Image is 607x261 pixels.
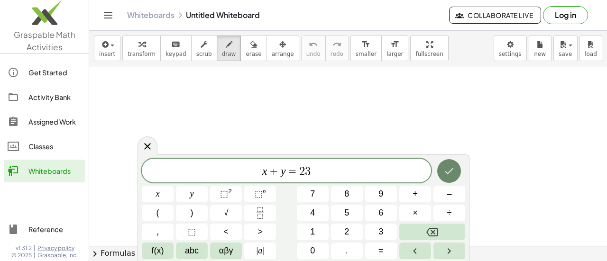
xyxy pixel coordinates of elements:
[305,166,311,177] span: 3
[4,135,85,158] a: Classes
[399,205,431,221] button: Times
[263,188,266,195] sup: n
[257,246,258,255] span: |
[309,39,318,50] i: undo
[191,36,217,61] button: scrub
[101,8,116,23] button: Toggle navigation
[11,252,32,259] span: © 2025
[4,218,85,241] a: Reference
[499,51,522,57] span: settings
[331,224,363,240] button: 2
[299,166,305,177] span: 2
[378,188,383,200] span: 9
[222,51,236,57] span: draw
[14,29,75,52] span: Graspable Math Activities
[579,36,602,61] button: load
[344,225,349,238] span: 2
[449,7,541,24] button: Collaborate Live
[378,225,383,238] span: 3
[244,224,276,240] button: Greater than
[267,166,281,177] span: +
[381,36,408,61] button: format_sizelarger
[240,36,267,61] button: erase
[399,186,431,202] button: Plus
[224,207,229,219] span: √
[255,189,263,198] span: ⬚
[210,243,242,259] button: Greek alphabet
[415,51,443,57] span: fullscreen
[176,205,208,221] button: )
[310,188,315,200] span: 7
[246,51,261,57] span: erase
[344,207,349,219] span: 5
[457,11,533,19] span: Collaborate Live
[310,207,315,219] span: 4
[331,51,343,57] span: redo
[344,188,349,200] span: 8
[156,188,160,200] span: x
[390,39,399,50] i: format_size
[142,205,174,221] button: (
[585,51,597,57] span: load
[190,188,194,200] span: y
[258,225,263,238] span: >
[196,51,212,57] span: scrub
[89,248,101,260] span: chevron_right
[28,165,81,177] div: Whiteboards
[28,224,81,235] div: Reference
[244,205,276,221] button: Fraction
[191,207,193,219] span: )
[346,244,348,257] span: .
[494,36,527,61] button: settings
[281,165,286,177] var: y
[152,244,164,257] span: f(x)
[210,186,242,202] button: Squared
[28,116,81,127] div: Assigned Work
[433,243,465,259] button: Right arrow
[257,244,264,257] span: a
[262,165,267,177] var: x
[365,186,397,202] button: 9
[176,224,208,240] button: Placeholder
[447,188,451,200] span: –
[267,36,299,61] button: arrange
[142,224,174,240] button: ,
[99,51,115,57] span: insert
[34,244,36,252] span: |
[306,51,321,57] span: undo
[188,225,196,238] span: ⬚
[228,188,232,195] sup: 2
[433,186,465,202] button: Minus
[156,225,159,238] span: ,
[433,205,465,221] button: Divide
[378,244,384,257] span: =
[310,225,315,238] span: 1
[122,36,161,61] button: transform
[28,91,81,103] div: Activity Bank
[34,252,36,259] span: |
[365,243,397,259] button: Equals
[16,244,32,252] span: v1.31.2
[142,243,174,259] button: Functions
[4,160,85,182] a: Whiteboards
[210,224,242,240] button: Less than
[399,224,465,240] button: Backspace
[127,10,175,20] a: Whiteboards
[529,36,552,61] button: new
[301,36,326,61] button: undoundo
[553,36,578,61] button: save
[272,51,294,57] span: arrange
[210,205,242,221] button: Square root
[361,39,370,50] i: format_size
[89,246,607,261] button: chevron_rightFormulas
[413,188,418,200] span: +
[176,186,208,202] button: y
[160,36,192,61] button: keyboardkeypad
[4,61,85,84] a: Get Started
[94,36,120,61] button: insert
[244,186,276,202] button: Superscript
[331,243,363,259] button: .
[332,39,341,50] i: redo
[4,110,85,133] a: Assigned Work
[171,39,180,50] i: keyboard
